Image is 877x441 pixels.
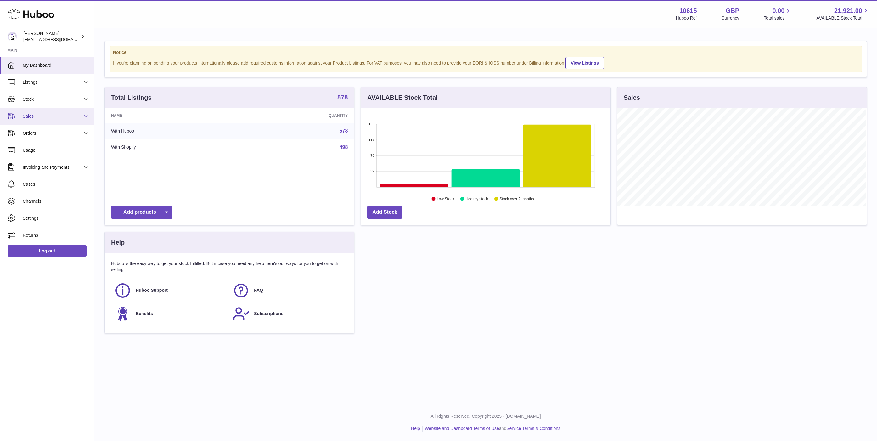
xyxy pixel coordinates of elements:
[136,287,168,293] span: Huboo Support
[105,108,239,123] th: Name
[624,93,640,102] h3: Sales
[371,154,374,157] text: 78
[726,7,739,15] strong: GBP
[500,197,534,201] text: Stock over 2 months
[340,144,348,150] a: 498
[764,7,792,21] a: 0.00 Total sales
[337,94,348,102] a: 578
[254,287,263,293] span: FAQ
[23,37,93,42] span: [EMAIL_ADDRESS][DOMAIN_NAME]
[834,7,862,15] span: 21,921.00
[136,311,153,317] span: Benefits
[8,245,87,257] a: Log out
[111,206,172,219] a: Add products
[816,15,869,21] span: AVAILABLE Stock Total
[679,7,697,15] strong: 10615
[23,164,83,170] span: Invoicing and Payments
[367,93,437,102] h3: AVAILABLE Stock Total
[371,169,374,173] text: 39
[368,138,374,142] text: 117
[773,7,785,15] span: 0.00
[114,305,226,322] a: Benefits
[111,261,348,273] p: Huboo is the easy way to get your stock fulfilled. But incase you need any help here's our ways f...
[23,113,83,119] span: Sales
[411,426,420,431] a: Help
[111,93,152,102] h3: Total Listings
[23,96,83,102] span: Stock
[764,15,792,21] span: Total sales
[99,413,872,419] p: All Rights Reserved. Copyright 2025 - [DOMAIN_NAME]
[565,57,604,69] a: View Listings
[437,197,454,201] text: Low Stock
[337,94,348,100] strong: 578
[368,122,374,126] text: 156
[367,206,402,219] a: Add Stock
[8,32,17,41] img: fulfillment@fable.com
[105,139,239,155] td: With Shopify
[340,128,348,133] a: 578
[373,185,374,189] text: 0
[105,123,239,139] td: With Huboo
[23,181,89,187] span: Cases
[676,15,697,21] div: Huboo Ref
[233,282,345,299] a: FAQ
[233,305,345,322] a: Subscriptions
[111,238,125,247] h3: Help
[23,31,80,42] div: [PERSON_NAME]
[425,426,499,431] a: Website and Dashboard Terms of Use
[722,15,739,21] div: Currency
[506,426,560,431] a: Service Terms & Conditions
[113,56,858,69] div: If you're planning on sending your products internationally please add required customs informati...
[114,282,226,299] a: Huboo Support
[466,197,489,201] text: Healthy stock
[254,311,283,317] span: Subscriptions
[423,426,560,432] li: and
[23,232,89,238] span: Returns
[23,198,89,204] span: Channels
[113,49,858,55] strong: Notice
[239,108,354,123] th: Quantity
[23,147,89,153] span: Usage
[23,215,89,221] span: Settings
[816,7,869,21] a: 21,921.00 AVAILABLE Stock Total
[23,130,83,136] span: Orders
[23,79,83,85] span: Listings
[23,62,89,68] span: My Dashboard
